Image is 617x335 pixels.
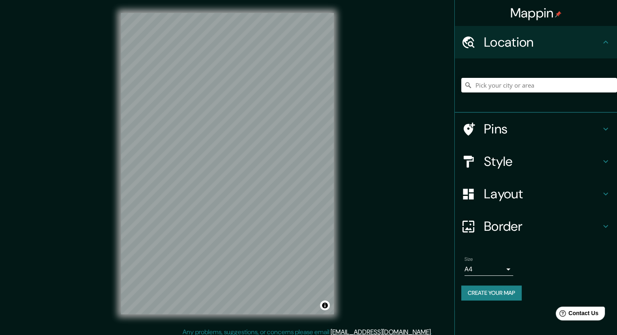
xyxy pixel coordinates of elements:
h4: Style [484,153,601,170]
div: Layout [455,178,617,210]
div: Style [455,145,617,178]
canvas: Map [121,13,334,314]
div: Location [455,26,617,58]
div: A4 [464,263,513,276]
label: Size [464,256,473,263]
iframe: Help widget launcher [545,303,608,326]
div: Pins [455,113,617,145]
div: Border [455,210,617,243]
h4: Mappin [510,5,562,21]
img: pin-icon.png [555,11,561,17]
h4: Location [484,34,601,50]
h4: Border [484,218,601,234]
button: Toggle attribution [320,301,330,310]
button: Create your map [461,286,522,301]
input: Pick your city or area [461,78,617,92]
h4: Layout [484,186,601,202]
h4: Pins [484,121,601,137]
